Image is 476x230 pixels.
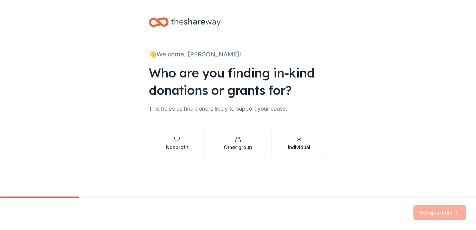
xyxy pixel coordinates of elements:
div: Individual [288,144,310,151]
div: This helps us find donors likely to support your cause. [149,104,327,114]
button: Individual [271,129,327,158]
div: 👋 Welcome, [PERSON_NAME]! [149,49,327,59]
div: Other group [224,144,252,151]
div: Nonprofit [166,144,188,151]
button: Nonprofit [149,129,205,158]
button: Other group [210,129,266,158]
div: Who are you finding in-kind donations or grants for? [149,64,327,99]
